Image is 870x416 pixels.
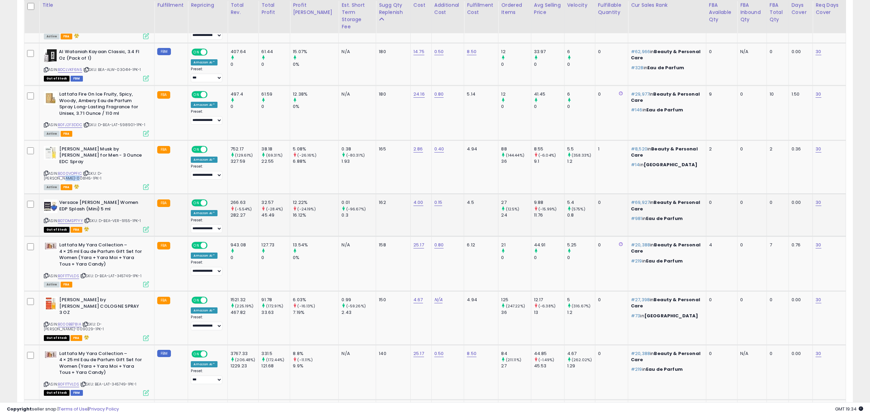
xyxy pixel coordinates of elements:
[293,297,338,303] div: 6.03%
[191,260,222,276] div: Preset:
[598,146,623,152] div: 1
[231,2,256,16] div: Total Rev.
[191,210,217,216] div: Amazon AI *
[816,296,821,303] a: 30
[191,307,217,314] div: Amazon AI *
[434,91,444,98] a: 0.80
[816,146,821,152] a: 30
[293,146,338,152] div: 5.08%
[231,103,258,110] div: 0
[792,297,808,303] div: 0.00
[534,49,564,55] div: 33.97
[770,297,783,303] div: 0
[293,242,338,248] div: 13.54%
[341,242,371,248] div: N/A
[157,297,170,304] small: FBA
[534,103,564,110] div: 0
[341,212,376,218] div: 0.3
[44,146,149,189] div: ASIN:
[770,2,786,23] div: FBA Total Qty
[61,184,72,190] span: FBA
[293,309,338,316] div: 7.19%
[44,171,102,181] span: | SKU: D-[PERSON_NAME]-008145-1PK-1
[816,199,821,206] a: 30
[61,34,72,39] span: FBA
[293,103,338,110] div: 0%
[631,91,700,103] span: Beauty & Personal Care
[59,199,142,214] b: Versace [PERSON_NAME] Women EDP Splash (Mini) 5 ml
[341,297,376,303] div: 0.99
[83,67,141,72] span: | SKU: BEA-ALW-030414-1PK-1
[261,242,290,248] div: 127.73
[413,2,428,9] div: Cost
[44,199,58,213] img: 41zyzm3SyjL._SL40_.jpg
[501,255,531,261] div: 0
[44,34,60,39] span: All listings currently available for purchase on Amazon
[501,49,531,55] div: 12
[341,309,376,316] div: 2.43
[631,199,700,212] span: Beauty & Personal Care
[293,158,338,164] div: 6.88%
[770,49,783,55] div: 0
[567,212,595,218] div: 0.8
[792,146,808,152] div: 0.36
[157,242,170,249] small: FBA
[71,76,83,82] span: FBM
[792,91,808,97] div: 1.50
[59,146,142,167] b: [PERSON_NAME] Musk by [PERSON_NAME] for Men - 3 Ounce EDC Spray
[413,146,423,152] a: 2.86
[61,131,72,137] span: FBA
[567,146,595,152] div: 5.5
[157,2,185,9] div: Fulfillment
[346,152,365,158] small: (-80.31%)
[567,61,595,68] div: 0
[59,242,142,269] b: Lattafa My Yara Collection – 4 × 25 ml Eau de Parfum Gift Set for Women (Yara + Yara Moi + Yara T...
[61,282,72,287] span: FBA
[644,161,698,168] span: [GEOGRAPHIC_DATA]
[231,61,258,68] div: 0
[740,297,761,303] div: 0
[191,253,217,259] div: Amazon AI *
[341,49,371,55] div: N/A
[261,49,290,55] div: 61.44
[191,2,225,9] div: Repricing
[261,158,290,164] div: 22.55
[598,2,625,16] div: Fulfillable Quantity
[157,146,170,154] small: FBA
[506,152,524,158] small: (144.44%)
[207,92,217,98] span: OFF
[631,199,650,206] span: #69,927
[567,158,595,164] div: 1.2
[631,64,644,71] span: #328
[346,303,366,309] small: (-59.26%)
[792,49,808,55] div: 0.00
[631,49,701,61] p: in
[231,49,258,55] div: 407.64
[567,49,595,55] div: 6
[567,309,595,316] div: 1.2
[709,199,732,206] div: 0
[261,61,290,68] div: 0
[89,406,119,412] a: Privacy Policy
[266,152,283,158] small: (69.31%)
[631,48,700,61] span: Beauty & Personal Care
[231,255,258,261] div: 0
[567,103,595,110] div: 0
[709,146,732,152] div: 2
[631,107,643,113] span: #146
[792,199,808,206] div: 0.00
[434,350,444,357] a: 0.50
[506,206,520,212] small: (12.5%)
[501,199,531,206] div: 27
[567,2,592,9] div: Velocity
[740,49,761,55] div: N/A
[631,161,639,168] span: #14
[72,184,79,189] i: hazardous material
[261,255,290,261] div: 0
[59,406,88,412] a: Terms of Use
[631,199,701,212] p: in
[534,146,564,152] div: 8.55
[501,242,531,248] div: 21
[770,199,783,206] div: 0
[467,2,495,16] div: Fulfillment Cost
